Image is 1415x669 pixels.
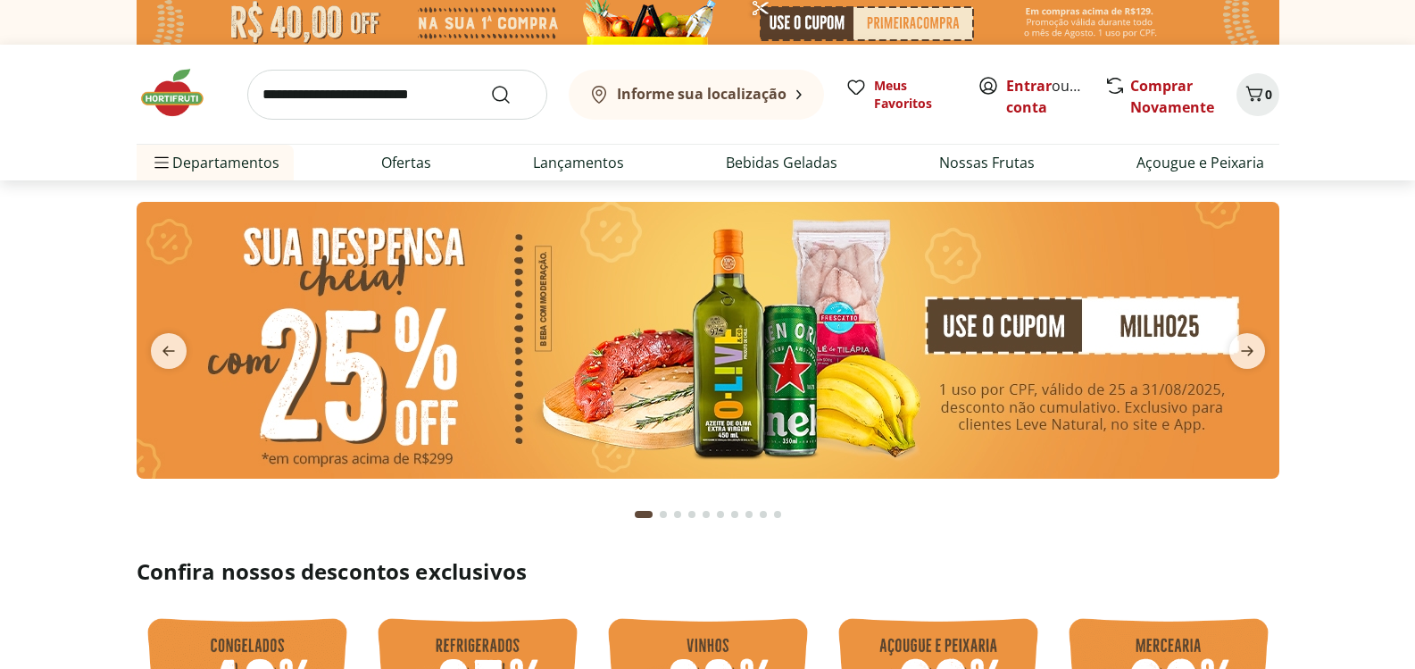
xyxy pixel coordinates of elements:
span: Departamentos [151,141,279,184]
button: Go to page 5 from fs-carousel [699,493,713,536]
button: Go to page 7 from fs-carousel [728,493,742,536]
img: Hortifruti [137,66,226,120]
a: Lançamentos [533,152,624,173]
span: Meus Favoritos [874,77,956,113]
h2: Confira nossos descontos exclusivos [137,557,1279,586]
button: Go to page 4 from fs-carousel [685,493,699,536]
button: Current page from fs-carousel [631,493,656,536]
button: next [1215,333,1279,369]
button: Go to page 6 from fs-carousel [713,493,728,536]
a: Ofertas [381,152,431,173]
button: Submit Search [490,84,533,105]
a: Nossas Frutas [939,152,1035,173]
button: Carrinho [1236,73,1279,116]
button: Go to page 2 from fs-carousel [656,493,670,536]
b: Informe sua localização [617,84,787,104]
button: Go to page 3 from fs-carousel [670,493,685,536]
button: Informe sua localização [569,70,824,120]
img: cupom [137,202,1279,479]
button: Go to page 9 from fs-carousel [756,493,770,536]
span: ou [1006,75,1086,118]
input: search [247,70,547,120]
button: previous [137,333,201,369]
a: Comprar Novamente [1130,76,1214,117]
a: Açougue e Peixaria [1136,152,1264,173]
button: Go to page 8 from fs-carousel [742,493,756,536]
button: Menu [151,141,172,184]
a: Entrar [1006,76,1052,96]
button: Go to page 10 from fs-carousel [770,493,785,536]
a: Criar conta [1006,76,1104,117]
span: 0 [1265,86,1272,103]
a: Bebidas Geladas [726,152,837,173]
a: Meus Favoritos [845,77,956,113]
